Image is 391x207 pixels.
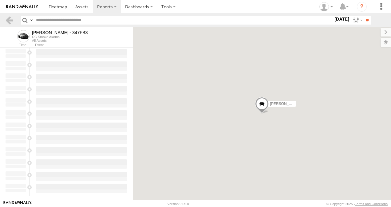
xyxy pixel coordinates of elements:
label: [DATE] [333,16,350,22]
a: Terms and Conditions [355,202,388,206]
span: [PERSON_NAME] - 347FB3 [270,102,316,106]
div: All Assets [32,39,88,42]
label: Search Query [29,16,34,25]
img: rand-logo.svg [6,5,38,9]
div: DC Smoke Alarms [32,35,88,39]
div: Marco DiBenedetto [317,2,335,11]
label: Search Filter Options [350,16,364,25]
a: Visit our Website [3,201,32,207]
div: Version: 305.01 [168,202,191,206]
i: ? [357,2,367,12]
div: Event [35,44,133,47]
a: Back to previous Page [5,16,14,25]
div: Time [5,44,26,47]
div: © Copyright 2025 - [326,202,388,206]
div: Alex - 347FB3 - View Asset History [32,30,88,35]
